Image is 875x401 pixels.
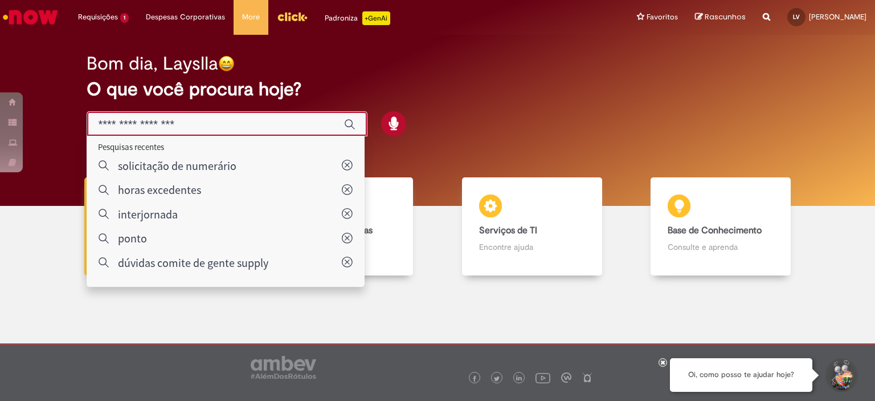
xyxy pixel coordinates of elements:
[120,13,129,23] span: 1
[251,356,316,379] img: logo_footer_ambev_rotulo_gray.png
[516,375,522,382] img: logo_footer_linkedin.png
[705,11,746,22] span: Rascunhos
[87,54,218,74] h2: Bom dia, Layslla
[277,8,308,25] img: click_logo_yellow_360x200.png
[472,376,477,382] img: logo_footer_facebook.png
[535,370,550,385] img: logo_footer_youtube.png
[670,358,812,392] div: Oi, como posso te ajudar hoje?
[146,11,225,23] span: Despesas Corporativas
[647,11,678,23] span: Favoritos
[78,11,118,23] span: Requisições
[494,376,500,382] img: logo_footer_twitter.png
[1,6,60,29] img: ServiceNow
[87,79,789,99] h2: O que você procura hoje?
[561,372,571,383] img: logo_footer_workplace.png
[582,372,592,383] img: logo_footer_naosei.png
[479,241,585,253] p: Encontre ajuda
[627,177,816,276] a: Base de Conhecimento Consulte e aprenda
[60,177,249,276] a: Tirar dúvidas Tirar dúvidas com Lupi Assist e Gen Ai
[437,177,627,276] a: Serviços de TI Encontre ajuda
[325,11,390,25] div: Padroniza
[695,12,746,23] a: Rascunhos
[479,225,537,236] b: Serviços de TI
[218,55,235,72] img: happy-face.png
[668,225,762,236] b: Base de Conhecimento
[362,11,390,25] p: +GenAi
[668,241,774,253] p: Consulte e aprenda
[824,358,858,392] button: Iniciar Conversa de Suporte
[793,13,800,21] span: LV
[809,12,866,22] span: [PERSON_NAME]
[242,11,260,23] span: More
